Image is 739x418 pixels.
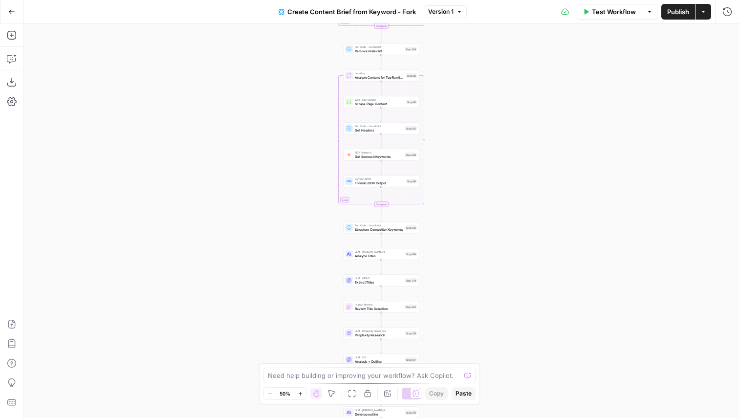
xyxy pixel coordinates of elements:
[273,4,422,20] button: Create Content Brief from Keyword - Fork
[405,410,417,415] div: Step 219
[428,7,454,16] span: Version 1
[344,202,419,207] div: Complete
[406,179,417,183] div: Step 96
[456,389,472,398] span: Paste
[381,82,382,96] g: Edge from step_89 to step_90
[347,153,351,157] img: ey5lt04xp3nqzrimtu8q5fsyor3u
[355,151,403,154] span: SEO Research
[355,359,403,364] span: Analysis + Outline
[355,227,403,232] span: Structure Competitor Keywords
[344,275,419,286] div: LLM · GPT-5Extract TitlesStep 214
[405,357,417,362] div: Step 197
[355,124,403,128] span: Run Code · JavaScript
[355,48,403,53] span: Remove irrelevant
[280,390,290,397] span: 50%
[381,207,382,221] g: Edge from step_89-iteration-end to step_212
[405,331,417,335] div: Step 218
[374,202,389,207] div: Complete
[405,47,417,51] div: Step 209
[381,339,382,353] g: Edge from step_218 to step_197
[405,278,417,283] div: Step 214
[355,101,404,106] span: Scrape Page Content
[344,176,419,187] div: Format JSONFormat JSON OutputStep 96
[355,332,403,337] span: Perplexity Research
[381,161,382,175] g: Edge from step_206 to step_96
[344,328,419,339] div: LLM · Perplexity Sonar ProPerplexity ResearchStep 218
[355,250,403,254] span: LLM · [PERSON_NAME] 4
[344,222,419,234] div: Run Code · JavaScriptStructure Competitor KeywordsStep 212
[381,55,382,69] g: Edge from step_209 to step_89
[355,355,403,359] span: LLM · O3
[355,253,403,258] span: Analyze Titles
[355,128,403,132] span: Get Headers
[452,387,476,400] button: Paste
[592,7,636,17] span: Test Workflow
[355,177,404,181] span: Format JSON
[381,108,382,122] g: Edge from step_90 to step_192
[287,7,416,17] span: Create Content Brief from Keyword - Fork
[355,280,403,285] span: Extract Titles
[355,223,403,227] span: Run Code · JavaScript
[344,248,419,260] div: LLM · [PERSON_NAME] 4Analyze TitlesStep 198
[429,389,444,398] span: Copy
[381,29,382,43] g: Edge from step_207-iteration-end to step_209
[355,71,404,75] span: Iteration
[344,44,419,55] div: Run Code · JavaScriptRemove irrelevantStep 209
[424,5,467,18] button: Version 1
[344,149,419,161] div: SEO ResearchGet Semrush KeywordsStep 206
[406,73,417,78] div: Step 89
[355,408,403,412] span: LLM · [PERSON_NAME] 4
[344,96,419,108] div: Web Page ScrapeScrape Page ContentStep 90
[374,23,389,29] div: Complete
[355,306,403,311] span: Review Title Selection
[405,305,417,309] div: Step 202
[355,75,404,80] span: Analyze Content for Top Ranking Pages
[425,387,448,400] button: Copy
[355,98,404,102] span: Web Page Scrape
[344,70,419,82] div: LoopIterationAnalyze Content for Top Ranking PagesStep 89
[667,7,689,17] span: Publish
[661,4,695,20] button: Publish
[355,154,403,159] span: Get Semrush Keywords
[355,303,403,307] span: Human Review
[344,354,419,366] div: LLM · O3Analysis + OutlineStep 197
[381,134,382,149] g: Edge from step_192 to step_206
[405,252,417,256] div: Step 198
[355,412,403,417] span: Develop outline
[344,123,419,134] div: Run Code · JavaScriptGet HeadersStep 192
[381,392,382,406] g: Edge from step_204 to step_219
[577,4,642,20] button: Test Workflow
[381,260,382,274] g: Edge from step_198 to step_214
[355,180,404,185] span: Format JSON Output
[405,153,417,157] div: Step 206
[355,45,403,49] span: Run Code · JavaScript
[355,276,403,280] span: LLM · GPT-5
[406,100,417,104] div: Step 90
[344,23,419,29] div: Complete
[344,301,419,313] div: Human ReviewReview Title SelectionStep 202
[405,126,417,131] div: Step 192
[381,286,382,301] g: Edge from step_214 to step_202
[405,225,417,230] div: Step 212
[381,234,382,248] g: Edge from step_212 to step_198
[381,313,382,327] g: Edge from step_202 to step_218
[355,329,403,333] span: LLM · Perplexity Sonar Pro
